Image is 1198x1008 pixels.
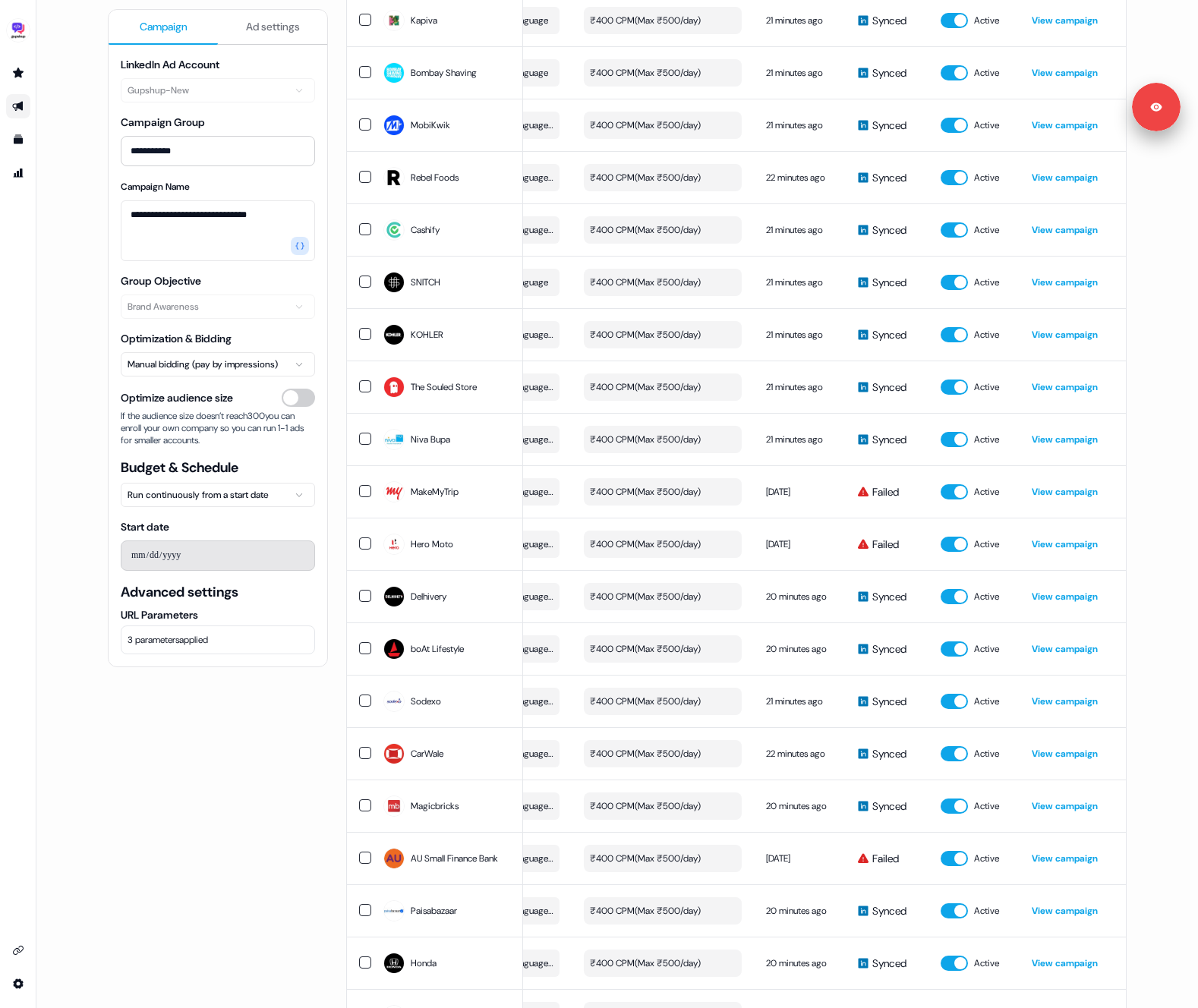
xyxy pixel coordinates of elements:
[754,413,845,465] td: 21 minutes ago
[974,118,999,133] span: Active
[584,740,742,767] button: ₹400 CPM(Max ₹500/day)
[1032,852,1098,865] a: View campaign
[411,799,459,814] span: Magicbricks
[411,746,443,761] span: CarWale
[584,164,742,191] button: ₹400 CPM(Max ₹500/day)
[590,275,701,290] div: ₹400 CPM ( Max ₹500/day )
[411,694,441,709] span: Sodexo
[974,222,999,238] span: Active
[872,484,899,499] span: Failed
[1032,486,1098,498] a: View campaign
[1032,905,1098,917] a: View campaign
[411,432,450,447] span: Niva Bupa
[872,380,906,395] span: Synced
[121,520,169,534] label: Start date
[872,222,906,238] span: Synced
[584,373,742,401] button: ₹400 CPM(Max ₹500/day)
[584,112,742,139] button: ₹400 CPM(Max ₹500/day)
[590,746,701,761] div: ₹400 CPM ( Max ₹500/day )
[584,845,742,872] button: ₹400 CPM(Max ₹500/day)
[584,792,742,820] button: ₹400 CPM(Max ₹500/day)
[411,484,459,499] span: MakeMyTrip
[6,972,30,996] a: Go to integrations
[411,589,446,604] span: Delhivery
[411,275,440,290] span: SNITCH
[590,13,701,28] div: ₹400 CPM ( Max ₹500/day )
[872,589,906,604] span: Synced
[411,537,453,552] span: Hero Moto
[411,327,443,342] span: KOHLER
[584,321,742,348] button: ₹400 CPM(Max ₹500/day)
[590,484,701,499] div: ₹400 CPM ( Max ₹500/day )
[590,799,701,814] div: ₹400 CPM ( Max ₹500/day )
[872,170,906,185] span: Synced
[121,458,315,477] span: Budget & Schedule
[121,390,233,405] span: Optimize audience size
[411,170,459,185] span: Rebel Foods
[590,222,701,238] div: ₹400 CPM ( Max ₹500/day )
[1032,748,1098,760] a: View campaign
[974,13,999,28] span: Active
[754,99,845,151] td: 21 minutes ago
[411,118,450,133] span: MobiKwik
[6,128,30,152] a: Go to templates
[584,59,742,87] button: ₹400 CPM(Max ₹500/day)
[121,583,315,601] span: Advanced settings
[411,851,498,866] span: AU Small Finance Bank
[590,589,701,604] div: ₹400 CPM ( Max ₹500/day )
[754,203,845,256] td: 21 minutes ago
[872,851,899,866] span: Failed
[128,632,208,647] span: 3 parameters applied
[974,589,999,604] span: Active
[754,151,845,203] td: 22 minutes ago
[1032,276,1098,288] a: View campaign
[1032,800,1098,812] a: View campaign
[411,380,477,395] span: The Souled Store
[590,694,701,709] div: ₹400 CPM ( Max ₹500/day )
[872,903,906,918] span: Synced
[584,635,742,663] button: ₹400 CPM(Max ₹500/day)
[754,256,845,308] td: 21 minutes ago
[584,688,742,715] button: ₹400 CPM(Max ₹500/day)
[584,269,742,296] button: ₹400 CPM(Max ₹500/day)
[974,170,999,185] span: Active
[974,327,999,342] span: Active
[6,61,30,85] a: Go to prospects
[246,19,300,34] span: Ad settings
[590,327,701,342] div: ₹400 CPM ( Max ₹500/day )
[1032,14,1098,27] a: View campaign
[974,537,999,552] span: Active
[754,622,845,675] td: 20 minutes ago
[121,332,232,345] label: Optimization & Bidding
[584,897,742,925] button: ₹400 CPM(Max ₹500/day)
[754,308,845,361] td: 21 minutes ago
[754,361,845,413] td: 21 minutes ago
[1032,119,1098,131] a: View campaign
[872,275,906,290] span: Synced
[590,537,701,552] div: ₹400 CPM ( Max ₹500/day )
[6,161,30,185] a: Go to attribution
[121,625,315,654] button: 3 parametersapplied
[1032,329,1098,341] a: View campaign
[754,46,845,99] td: 21 minutes ago
[584,531,742,558] button: ₹400 CPM(Max ₹500/day)
[590,170,701,185] div: ₹400 CPM ( Max ₹500/day )
[872,799,906,814] span: Synced
[754,570,845,622] td: 20 minutes ago
[974,484,999,499] span: Active
[411,956,437,971] span: Honda
[754,937,845,989] td: 20 minutes ago
[974,275,999,290] span: Active
[872,432,906,447] span: Synced
[6,94,30,118] a: Go to outbound experience
[872,956,906,971] span: Synced
[974,694,999,709] span: Active
[974,746,999,761] span: Active
[121,274,201,288] label: Group Objective
[1032,538,1098,550] a: View campaign
[974,641,999,657] span: Active
[121,58,219,71] label: LinkedIn Ad Account
[590,432,701,447] div: ₹400 CPM ( Max ₹500/day )
[754,884,845,937] td: 20 minutes ago
[754,727,845,780] td: 22 minutes ago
